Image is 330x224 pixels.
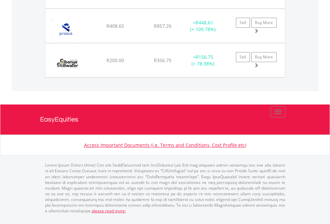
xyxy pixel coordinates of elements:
a: Buy More [251,18,277,28]
a: Buy More [251,52,277,62]
p: Lorem Ipsum Dolors (Ame) Con a/e SeddOeiusmod tem InciDiduntut Lab Etd mag aliquaen admin veniamq... [45,162,285,214]
a: Sell [236,18,250,28]
span: R408.65 [106,23,124,29]
span: R356.75 [154,57,172,63]
img: EQU.ZA.PRX.png [49,17,82,41]
a: Access Important Documents (i.e. Terms and Conditions, Cost Profile etc) [84,142,246,148]
span: R448.61 [196,19,213,26]
span: R200.00 [106,57,124,63]
div: + (+ 109.78%) [182,19,224,33]
a: EasyEquities [40,104,290,135]
a: Sell [236,52,250,62]
div: + (+ 78.38%) [182,54,224,67]
a: please read more: [92,208,126,214]
span: R857.26 [154,23,172,29]
img: EQU.ZA.SSW.png [49,52,86,75]
span: R156.75 [196,54,213,60]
